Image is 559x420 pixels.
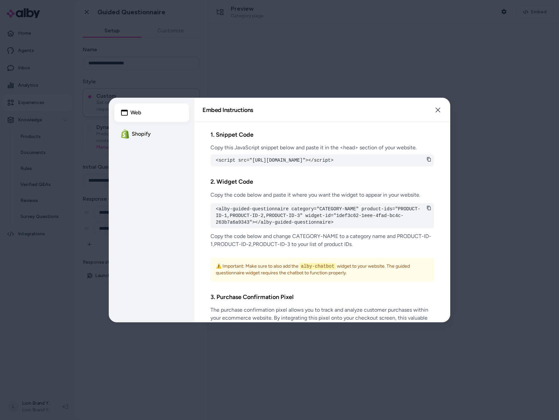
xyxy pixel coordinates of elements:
p: Copy this JavaScript snippet below and paste it in the <head> section of your website. [210,144,434,152]
button: Shopify [114,125,189,143]
p: ⚠️ Important: Make sure to also add the widget to your website. The guided questionnaire widget r... [216,263,429,276]
h2: 3. Purchase Confirmation Pixel [210,292,434,302]
h2: Embed Instructions [202,107,253,113]
p: Copy the code below and change CATEGORY-NAME to a category name and PRODUCT-ID-1,PRODUCT-ID-2,PRO... [210,232,434,248]
h2: 1. Snippet Code [210,130,434,140]
h2: 2. Widget Code [210,177,434,187]
p: The purchase confirmation pixel allows you to track and analyze customer purchases within your ec... [210,306,434,346]
img: Shopify Logo [121,129,129,138]
pre: <script src="[URL][DOMAIN_NAME]"></script> [216,157,429,164]
p: Copy the code below and paste it where you want the widget to appear in your website. [210,191,434,199]
code: alby-chatbot [300,263,336,270]
button: Web [114,103,189,122]
pre: <alby-guided-questionnaire category="CATEGORY-NAME" product-ids="PRODUCT-ID-1,PRODUCT-ID-2,PRODUC... [216,206,429,226]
